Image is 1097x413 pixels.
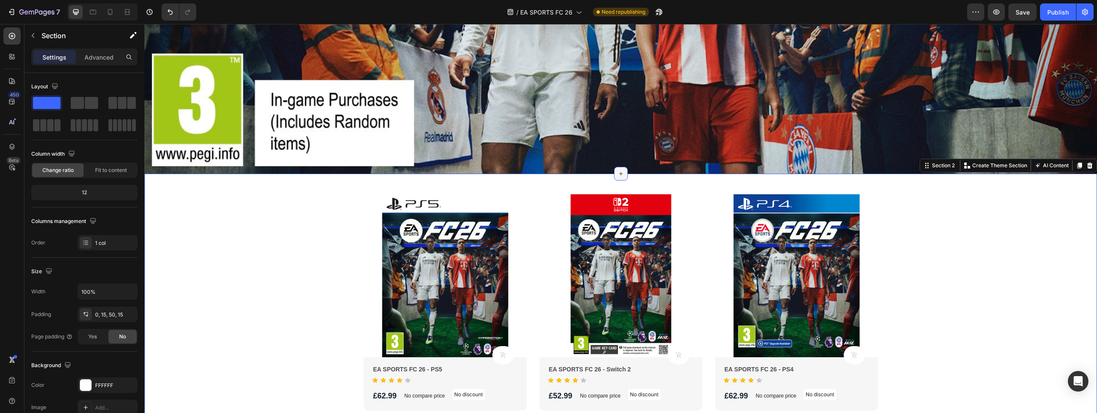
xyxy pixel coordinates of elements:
[1008,3,1037,21] button: Save
[1040,3,1076,21] button: Publish
[6,157,21,164] div: Beta
[395,170,558,333] a: EA SPORTS FC 26 - Switch 2
[611,369,652,374] p: No compare price
[31,148,77,160] div: Column width
[31,381,45,389] div: Color
[404,340,549,351] h2: EA SPORTS FC 26 - Switch 2
[95,382,135,389] div: FFFFFF
[436,369,477,374] p: No compare price
[78,284,137,299] input: Auto
[33,187,136,199] div: 12
[828,138,883,145] p: Create Theme Section
[31,266,54,277] div: Size
[84,53,114,62] p: Advanced
[579,340,725,351] h2: EA SPORTS FC 26 - PS4
[404,365,429,379] div: £52.99
[1047,8,1069,17] div: Publish
[661,367,690,374] p: No discount
[1068,371,1088,392] div: Open Intercom Messenger
[31,360,73,371] div: Background
[219,170,382,333] a: EA SPORTS FC 26 - PS5
[571,170,734,333] a: EA SPORTS FC 26 - PS4
[486,367,514,374] p: No discount
[260,369,301,374] p: No compare price
[3,3,64,21] button: 7
[95,239,135,247] div: 1 col
[119,333,126,341] span: No
[1016,9,1030,16] span: Save
[31,239,45,247] div: Order
[31,216,98,227] div: Columns management
[31,311,51,318] div: Padding
[31,288,45,295] div: Width
[228,365,253,379] div: £62.99
[162,3,196,21] div: Undo/Redo
[786,138,812,145] div: Section 2
[95,311,135,319] div: 0, 15, 50, 15
[95,166,127,174] span: Fit to content
[144,24,1097,413] iframe: Design area
[42,166,74,174] span: Change ratio
[310,367,339,374] p: No discount
[56,7,60,17] p: 7
[31,81,60,93] div: Layout
[42,30,112,41] p: Section
[31,404,46,411] div: Image
[602,8,645,16] span: Need republishing
[579,365,605,379] div: £62.99
[516,8,519,17] span: /
[520,8,572,17] span: EA SPORTS FC 26
[95,404,135,412] div: Add...
[8,91,21,98] div: 450
[31,333,73,341] div: Page padding
[888,136,926,147] button: AI Content
[42,53,66,62] p: Settings
[88,333,97,341] span: Yes
[228,340,374,351] h2: EA SPORTS FC 26 - PS5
